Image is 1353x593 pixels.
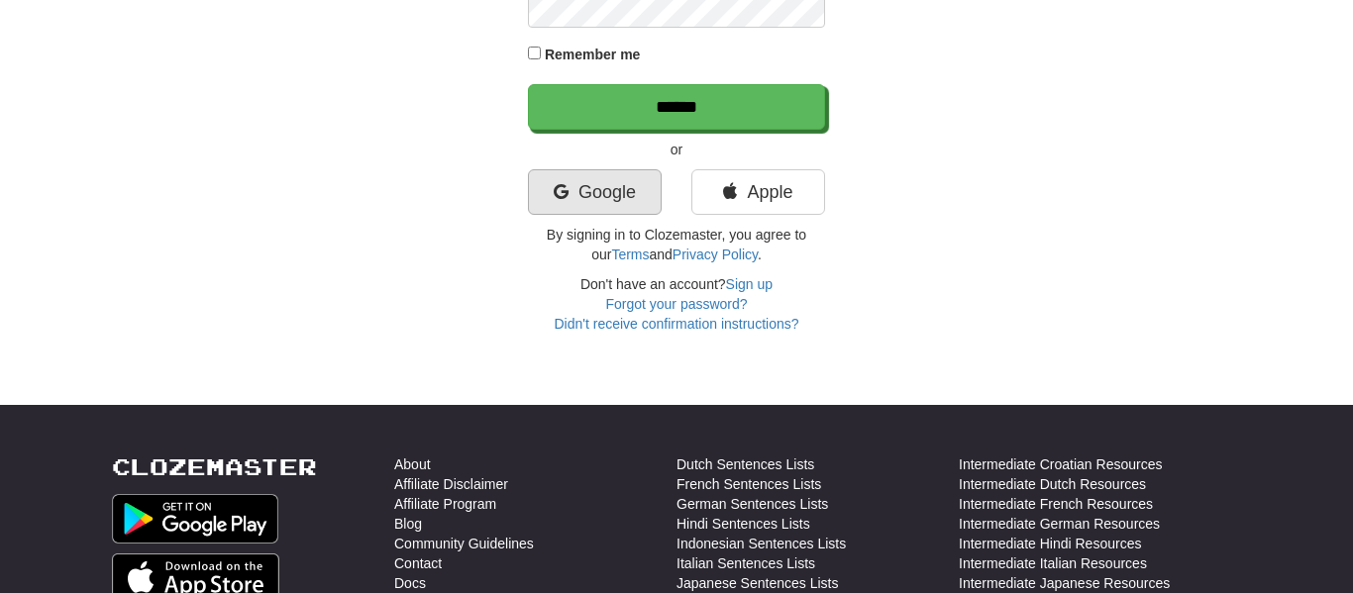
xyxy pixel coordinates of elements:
[605,296,747,312] a: Forgot your password?
[959,454,1162,474] a: Intermediate Croatian Resources
[394,514,422,534] a: Blog
[676,494,828,514] a: German Sentences Lists
[394,494,496,514] a: Affiliate Program
[726,276,773,292] a: Sign up
[394,474,508,494] a: Affiliate Disclaimer
[676,573,838,593] a: Japanese Sentences Lists
[611,247,649,262] a: Terms
[554,316,798,332] a: Didn't receive confirmation instructions?
[959,553,1147,573] a: Intermediate Italian Resources
[528,169,662,215] a: Google
[676,514,810,534] a: Hindi Sentences Lists
[528,140,825,159] p: or
[528,274,825,334] div: Don't have an account?
[394,573,426,593] a: Docs
[959,474,1146,494] a: Intermediate Dutch Resources
[959,514,1160,534] a: Intermediate German Resources
[676,534,846,553] a: Indonesian Sentences Lists
[394,454,431,474] a: About
[394,553,442,573] a: Contact
[112,454,317,479] a: Clozemaster
[676,474,821,494] a: French Sentences Lists
[394,534,534,553] a: Community Guidelines
[112,494,278,544] img: Get it on Google Play
[676,553,815,573] a: Italian Sentences Lists
[959,573,1170,593] a: Intermediate Japanese Resources
[691,169,825,215] a: Apple
[673,247,758,262] a: Privacy Policy
[676,454,814,474] a: Dutch Sentences Lists
[528,225,825,264] p: By signing in to Clozemaster, you agree to our and .
[959,534,1141,553] a: Intermediate Hindi Resources
[959,494,1153,514] a: Intermediate French Resources
[545,45,641,64] label: Remember me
